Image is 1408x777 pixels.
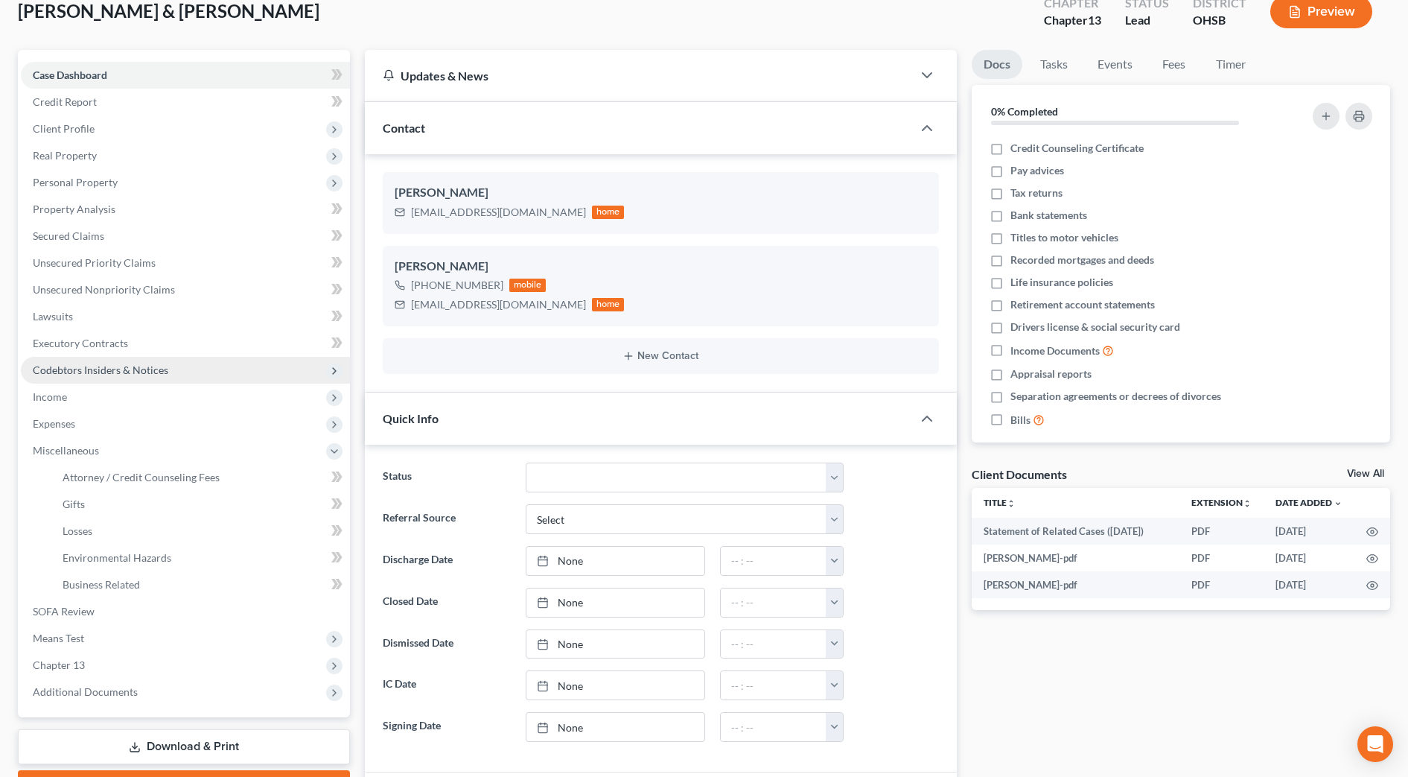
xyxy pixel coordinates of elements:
div: Updates & News [383,68,894,83]
a: Date Added expand_more [1275,497,1342,508]
div: [PERSON_NAME] [395,258,927,276]
div: Lead [1125,12,1169,29]
a: SOFA Review [21,598,350,625]
span: Lawsuits [33,310,73,323]
strong: 0% Completed [991,105,1058,118]
a: Events [1086,50,1144,79]
a: Losses [51,518,350,545]
a: Lawsuits [21,303,350,330]
label: Referral Source [375,504,518,534]
span: Gifts [63,498,85,510]
div: Open Intercom Messenger [1357,726,1393,762]
div: Client Documents [972,466,1067,482]
input: -- : -- [721,547,826,575]
td: PDF [1179,518,1264,545]
span: Bills [1010,413,1030,428]
label: Signing Date [375,712,518,742]
a: Unsecured Priority Claims [21,250,350,276]
div: OHSB [1193,12,1246,29]
span: Personal Property [33,176,118,188]
a: Download & Print [18,729,350,764]
span: Unsecured Priority Claims [33,256,156,269]
a: Docs [972,50,1022,79]
span: Real Property [33,149,97,162]
i: unfold_more [1243,499,1252,508]
span: Property Analysis [33,203,115,215]
label: Closed Date [375,588,518,618]
span: Appraisal reports [1010,367,1092,381]
span: Quick Info [383,411,439,425]
span: Titles to motor vehicles [1010,230,1118,245]
span: Bank statements [1010,208,1087,223]
span: Tax returns [1010,185,1063,200]
a: Unsecured Nonpriority Claims [21,276,350,303]
a: Property Analysis [21,196,350,223]
span: Unsecured Nonpriority Claims [33,283,175,296]
label: Status [375,463,518,492]
span: Credit Report [33,95,97,108]
a: None [526,713,704,741]
div: [PERSON_NAME] [395,184,927,202]
label: Discharge Date [375,546,518,576]
span: Secured Claims [33,229,104,242]
a: Case Dashboard [21,62,350,89]
div: Chapter [1044,12,1101,29]
a: Environmental Hazards [51,545,350,571]
td: [DATE] [1264,545,1354,571]
span: Executory Contracts [33,337,128,349]
a: Credit Report [21,89,350,115]
a: Timer [1204,50,1258,79]
a: Executory Contracts [21,330,350,357]
td: PDF [1179,545,1264,571]
a: None [526,547,704,575]
a: Gifts [51,491,350,518]
div: [EMAIL_ADDRESS][DOMAIN_NAME] [411,297,586,312]
span: Chapter 13 [33,659,85,671]
a: Secured Claims [21,223,350,250]
td: [PERSON_NAME]-pdf [972,545,1179,571]
td: [DATE] [1264,571,1354,598]
span: Additional Documents [33,685,138,698]
a: Fees [1150,50,1198,79]
span: Expenses [33,417,75,430]
input: -- : -- [721,713,826,741]
span: Means Test [33,632,84,644]
td: Statement of Related Cases ([DATE]) [972,518,1179,545]
input: -- : -- [721,671,826,700]
input: -- : -- [721,589,826,617]
a: None [526,630,704,659]
div: [EMAIL_ADDRESS][DOMAIN_NAME] [411,205,586,220]
a: View All [1347,469,1384,479]
button: New Contact [395,350,927,362]
a: Tasks [1028,50,1080,79]
a: None [526,671,704,700]
td: PDF [1179,571,1264,598]
span: Credit Counseling Certificate [1010,141,1144,156]
span: Miscellaneous [33,444,99,457]
span: 13 [1088,13,1101,27]
span: Retirement account statements [1010,297,1155,312]
span: Life insurance policies [1010,275,1113,290]
td: [DATE] [1264,518,1354,545]
label: IC Date [375,670,518,700]
a: Extensionunfold_more [1191,497,1252,508]
i: expand_more [1334,499,1342,508]
div: home [592,298,625,311]
label: Dismissed Date [375,629,518,659]
span: Business Related [63,578,140,591]
span: SOFA Review [33,605,95,618]
div: mobile [509,279,547,292]
span: Client Profile [33,122,95,135]
a: None [526,589,704,617]
a: Attorney / Credit Counseling Fees [51,464,350,491]
i: unfold_more [1007,499,1016,508]
a: Titleunfold_more [984,497,1016,508]
span: Drivers license & social security card [1010,320,1180,334]
div: [PHONE_NUMBER] [411,278,503,293]
span: Contact [383,121,425,135]
span: Environmental Hazards [63,551,171,564]
span: Separation agreements or decrees of divorces [1010,389,1221,404]
span: Income [33,390,67,403]
a: Business Related [51,571,350,598]
span: Case Dashboard [33,69,107,81]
